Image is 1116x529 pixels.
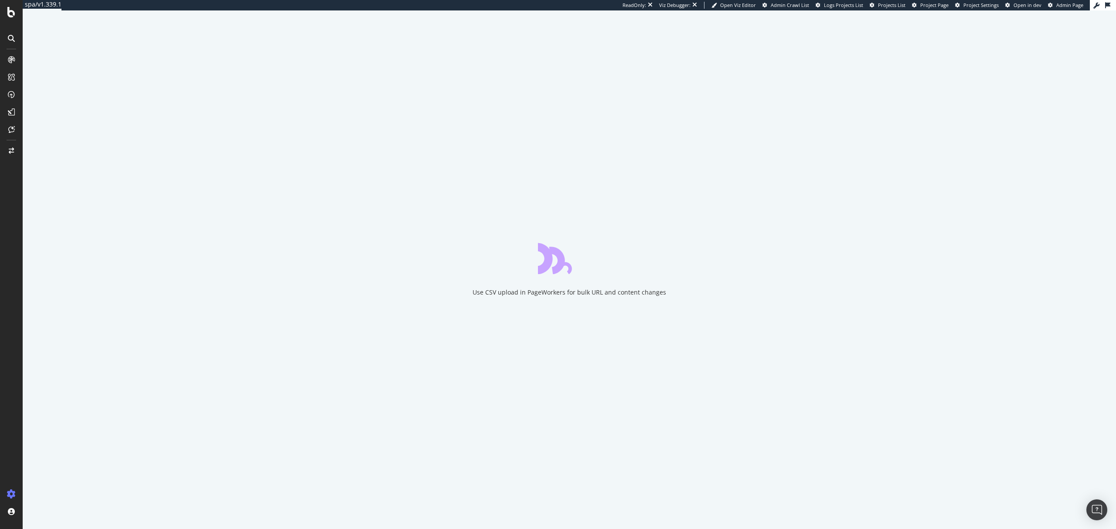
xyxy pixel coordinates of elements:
[878,2,905,8] span: Projects List
[473,288,666,297] div: Use CSV upload in PageWorkers for bulk URL and content changes
[659,2,691,9] div: Viz Debugger:
[1005,2,1041,9] a: Open in dev
[771,2,809,8] span: Admin Crawl List
[1014,2,1041,8] span: Open in dev
[1056,2,1083,8] span: Admin Page
[711,2,756,9] a: Open Viz Editor
[538,243,601,274] div: animation
[720,2,756,8] span: Open Viz Editor
[870,2,905,9] a: Projects List
[816,2,863,9] a: Logs Projects List
[1048,2,1083,9] a: Admin Page
[920,2,949,8] span: Project Page
[955,2,999,9] a: Project Settings
[623,2,646,9] div: ReadOnly:
[963,2,999,8] span: Project Settings
[824,2,863,8] span: Logs Projects List
[1086,499,1107,520] div: Open Intercom Messenger
[762,2,809,9] a: Admin Crawl List
[912,2,949,9] a: Project Page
